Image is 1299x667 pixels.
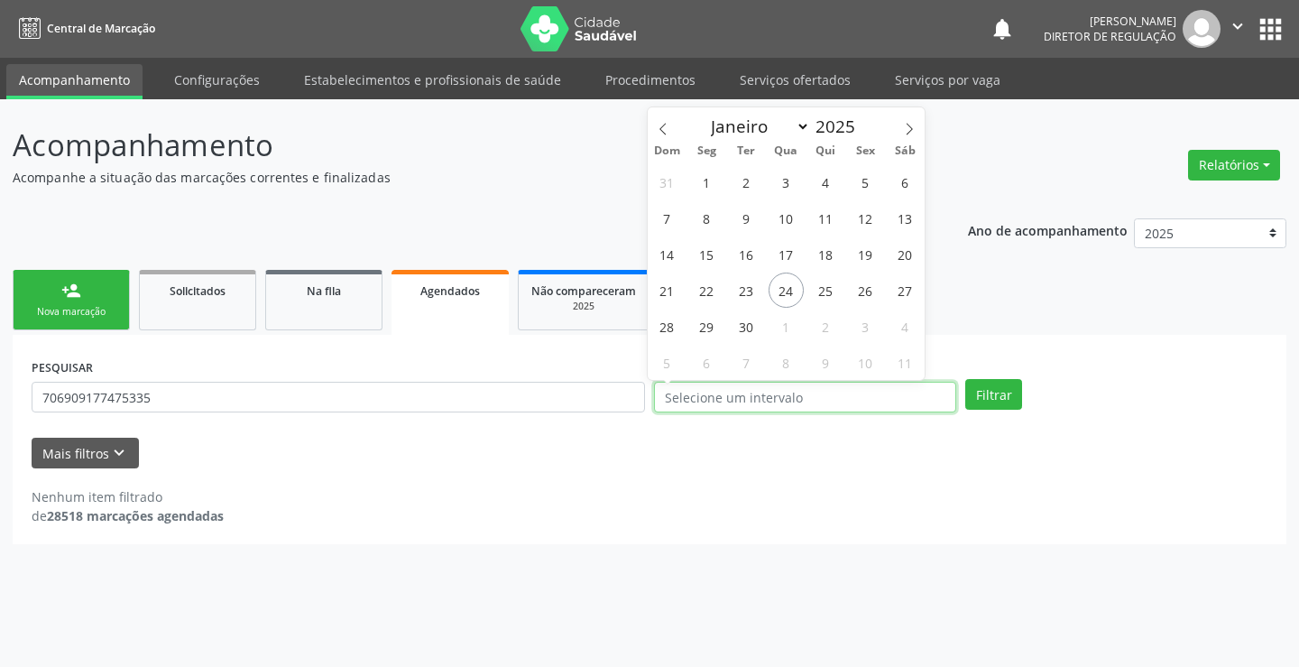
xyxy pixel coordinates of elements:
span: Outubro 4, 2025 [888,309,923,344]
a: Procedimentos [593,64,708,96]
span: Setembro 24, 2025 [769,273,804,308]
input: Nome, CNS [32,382,645,412]
span: Setembro 23, 2025 [729,273,764,308]
span: Setembro 2, 2025 [729,164,764,199]
span: Setembro 16, 2025 [729,236,764,272]
span: Outubro 2, 2025 [808,309,843,344]
div: person_add [61,281,81,301]
button: Relatórios [1188,150,1280,181]
a: Estabelecimentos e profissionais de saúde [291,64,574,96]
p: Acompanhe a situação das marcações correntes e finalizadas [13,168,904,187]
span: Central de Marcação [47,21,155,36]
span: Setembro 6, 2025 [888,164,923,199]
span: Ter [726,145,766,157]
span: Agosto 31, 2025 [649,164,685,199]
a: Configurações [161,64,272,96]
span: Setembro 29, 2025 [689,309,724,344]
span: Não compareceram [531,283,636,299]
select: Month [703,114,811,139]
a: Serviços por vaga [882,64,1013,96]
span: Outubro 10, 2025 [848,345,883,380]
span: Setembro 8, 2025 [689,200,724,236]
span: Setembro 3, 2025 [769,164,804,199]
button: notifications [990,16,1015,42]
span: Solicitados [170,283,226,299]
span: Setembro 5, 2025 [848,164,883,199]
span: Setembro 18, 2025 [808,236,843,272]
span: Setembro 12, 2025 [848,200,883,236]
button: apps [1255,14,1286,45]
span: Setembro 9, 2025 [729,200,764,236]
div: Nenhum item filtrado [32,487,224,506]
a: Serviços ofertados [727,64,863,96]
div: Nova marcação [26,305,116,319]
span: Outubro 3, 2025 [848,309,883,344]
span: Setembro 17, 2025 [769,236,804,272]
span: Outubro 11, 2025 [888,345,923,380]
i: keyboard_arrow_down [109,443,129,463]
div: [PERSON_NAME] [1044,14,1176,29]
span: Agendados [420,283,480,299]
span: Setembro 10, 2025 [769,200,804,236]
a: Central de Marcação [13,14,155,43]
div: 2025 [531,300,636,313]
span: Dom [648,145,687,157]
span: Setembro 15, 2025 [689,236,724,272]
input: Selecione um intervalo [654,382,956,412]
span: Outubro 9, 2025 [808,345,843,380]
span: Sex [845,145,885,157]
div: de [32,506,224,525]
span: Setembro 1, 2025 [689,164,724,199]
input: Year [810,115,870,138]
a: Acompanhamento [6,64,143,99]
span: Setembro 4, 2025 [808,164,843,199]
span: Setembro 13, 2025 [888,200,923,236]
span: Setembro 26, 2025 [848,273,883,308]
span: Outubro 7, 2025 [729,345,764,380]
button:  [1221,10,1255,48]
span: Setembro 19, 2025 [848,236,883,272]
button: Filtrar [965,379,1022,410]
span: Outubro 8, 2025 [769,345,804,380]
p: Acompanhamento [13,123,904,168]
i:  [1228,16,1248,36]
img: img [1183,10,1221,48]
span: Qua [766,145,806,157]
strong: 28518 marcações agendadas [47,507,224,524]
button: Mais filtroskeyboard_arrow_down [32,438,139,469]
span: Outubro 1, 2025 [769,309,804,344]
span: Setembro 11, 2025 [808,200,843,236]
span: Outubro 6, 2025 [689,345,724,380]
span: Setembro 27, 2025 [888,273,923,308]
span: Seg [686,145,726,157]
span: Setembro 22, 2025 [689,273,724,308]
span: Setembro 21, 2025 [649,273,685,308]
span: Setembro 28, 2025 [649,309,685,344]
p: Ano de acompanhamento [968,218,1128,241]
span: Outubro 5, 2025 [649,345,685,380]
span: Setembro 7, 2025 [649,200,685,236]
span: Setembro 14, 2025 [649,236,685,272]
span: Na fila [307,283,341,299]
label: PESQUISAR [32,354,93,382]
span: Sáb [885,145,925,157]
span: Setembro 20, 2025 [888,236,923,272]
span: Diretor de regulação [1044,29,1176,44]
span: Qui [806,145,845,157]
span: Setembro 25, 2025 [808,273,843,308]
span: Setembro 30, 2025 [729,309,764,344]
